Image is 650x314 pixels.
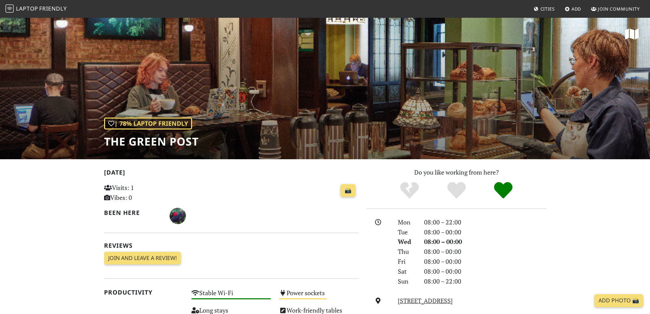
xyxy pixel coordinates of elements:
h2: Been here [104,209,162,216]
a: 📸 [341,184,356,197]
div: 08:00 – 22:00 [420,217,550,227]
span: Cities [540,6,555,12]
div: 08:00 – 00:00 [420,237,550,247]
div: Sun [394,276,420,286]
a: Join and leave a review! [104,252,181,265]
div: 08:00 – 00:00 [420,267,550,276]
div: Stable Wi-Fi [187,287,275,305]
p: Do you like working from here? [367,167,546,177]
h2: Productivity [104,289,184,296]
a: Cities [531,3,558,15]
span: Add [572,6,581,12]
a: Add Photo 📸 [594,294,643,307]
div: 08:00 – 00:00 [420,227,550,237]
h1: The Green Post [104,135,199,148]
p: Visits: 1 Vibes: 0 [104,183,184,203]
span: Friendly [39,5,67,12]
div: Fri [394,257,420,267]
div: 08:00 – 00:00 [420,257,550,267]
div: 08:00 – 22:00 [420,276,550,286]
div: Power sockets [275,287,363,305]
div: Definitely! [480,181,527,200]
a: Add [562,3,584,15]
h2: Reviews [104,242,359,249]
div: Thu [394,247,420,257]
div: | 78% Laptop Friendly [104,118,192,129]
h2: [DATE] [104,169,359,179]
div: Yes [433,181,480,200]
span: Jon Duncan [170,211,186,219]
div: Mon [394,217,420,227]
div: No [386,181,433,200]
img: 5191-jon.jpg [170,208,186,224]
span: Join Community [598,6,640,12]
div: Sat [394,267,420,276]
div: Wed [394,237,420,247]
div: 08:00 – 00:00 [420,247,550,257]
a: Join Community [588,3,642,15]
div: Tue [394,227,420,237]
span: Laptop [16,5,38,12]
img: LaptopFriendly [5,4,14,13]
a: [STREET_ADDRESS] [398,297,453,305]
a: LaptopFriendly LaptopFriendly [5,3,67,15]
